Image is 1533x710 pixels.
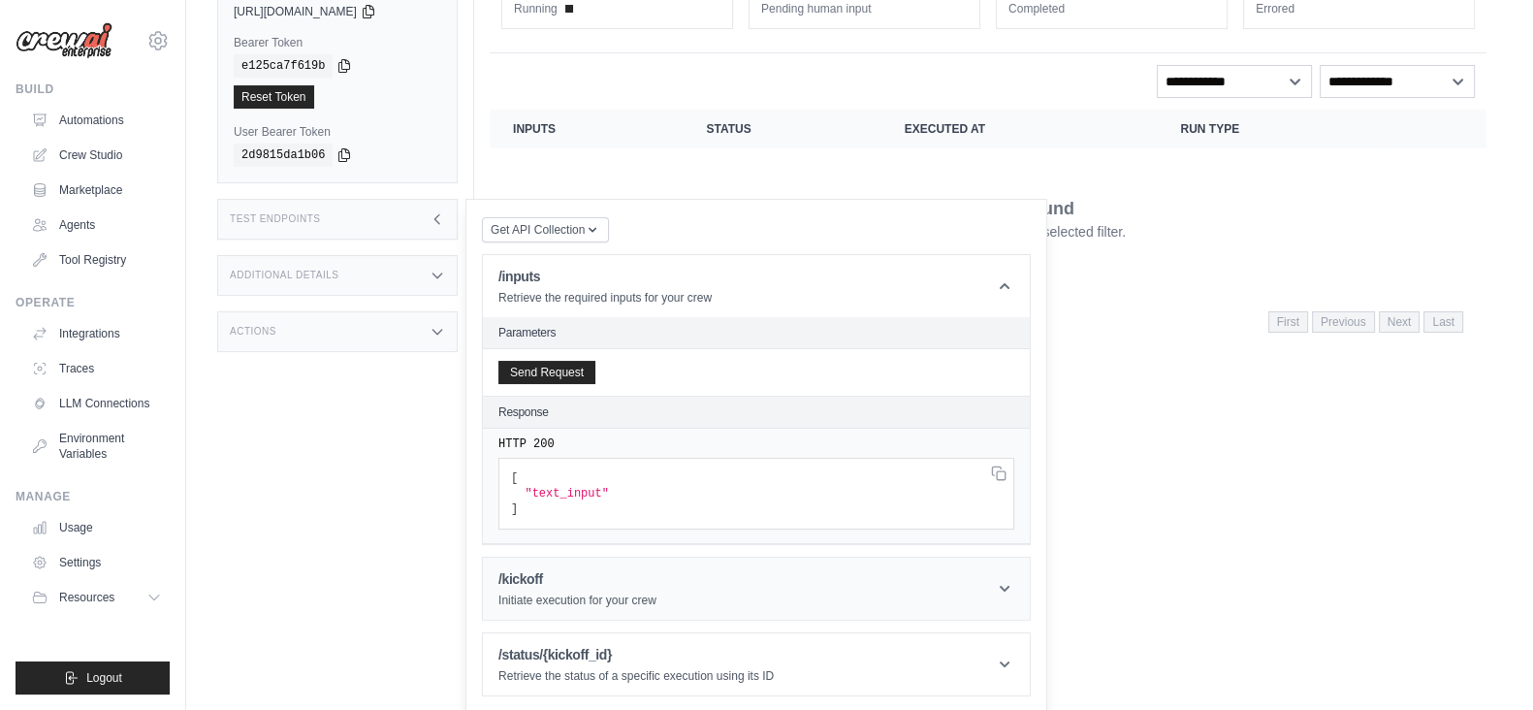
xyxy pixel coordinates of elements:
[491,222,585,238] span: Get API Collection
[683,110,880,148] th: Status
[498,645,774,664] h1: /status/{kickoff_id}
[1256,1,1462,16] dt: Errored
[16,662,170,694] button: Logout
[514,1,558,16] span: Running
[498,361,595,384] button: Send Request
[482,217,609,242] button: Get API Collection
[902,195,1074,222] p: No executions found
[16,22,112,59] img: Logo
[511,471,518,485] span: [
[498,267,712,286] h1: /inputs
[525,487,608,500] span: "text_input"
[498,436,1014,452] pre: HTTP 200
[23,423,170,469] a: Environment Variables
[234,4,357,19] span: [URL][DOMAIN_NAME]
[1268,311,1308,333] span: First
[1008,1,1215,16] dt: Completed
[511,502,518,516] span: ]
[234,124,441,140] label: User Bearer Token
[498,668,774,684] p: Retrieve the status of a specific execution using its ID
[23,175,170,206] a: Marketplace
[1379,311,1421,333] span: Next
[23,512,170,543] a: Usage
[234,85,314,109] a: Reset Token
[23,353,170,384] a: Traces
[16,295,170,310] div: Operate
[23,318,170,349] a: Integrations
[23,582,170,613] button: Resources
[16,489,170,504] div: Manage
[1157,110,1386,148] th: Run Type
[234,35,441,50] label: Bearer Token
[498,404,549,420] h2: Response
[234,144,333,167] code: 2d9815da1b06
[490,110,683,148] th: Inputs
[23,210,170,241] a: Agents
[1268,311,1463,333] nav: Pagination
[234,54,333,78] code: e125ca7f619b
[86,670,122,686] span: Logout
[498,593,656,608] p: Initiate execution for your crew
[761,1,968,16] dt: Pending human input
[16,81,170,97] div: Build
[23,547,170,578] a: Settings
[23,140,170,171] a: Crew Studio
[230,213,321,225] h3: Test Endpoints
[490,110,1486,345] section: Crew executions table
[59,590,114,605] span: Resources
[498,325,1014,340] h2: Parameters
[1423,311,1463,333] span: Last
[23,105,170,136] a: Automations
[23,244,170,275] a: Tool Registry
[230,270,338,281] h3: Additional Details
[881,110,1158,148] th: Executed at
[230,326,276,338] h3: Actions
[23,388,170,419] a: LLM Connections
[1312,311,1375,333] span: Previous
[498,290,712,306] p: Retrieve the required inputs for your crew
[1436,617,1533,710] iframe: Chat Widget
[498,569,656,589] h1: /kickoff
